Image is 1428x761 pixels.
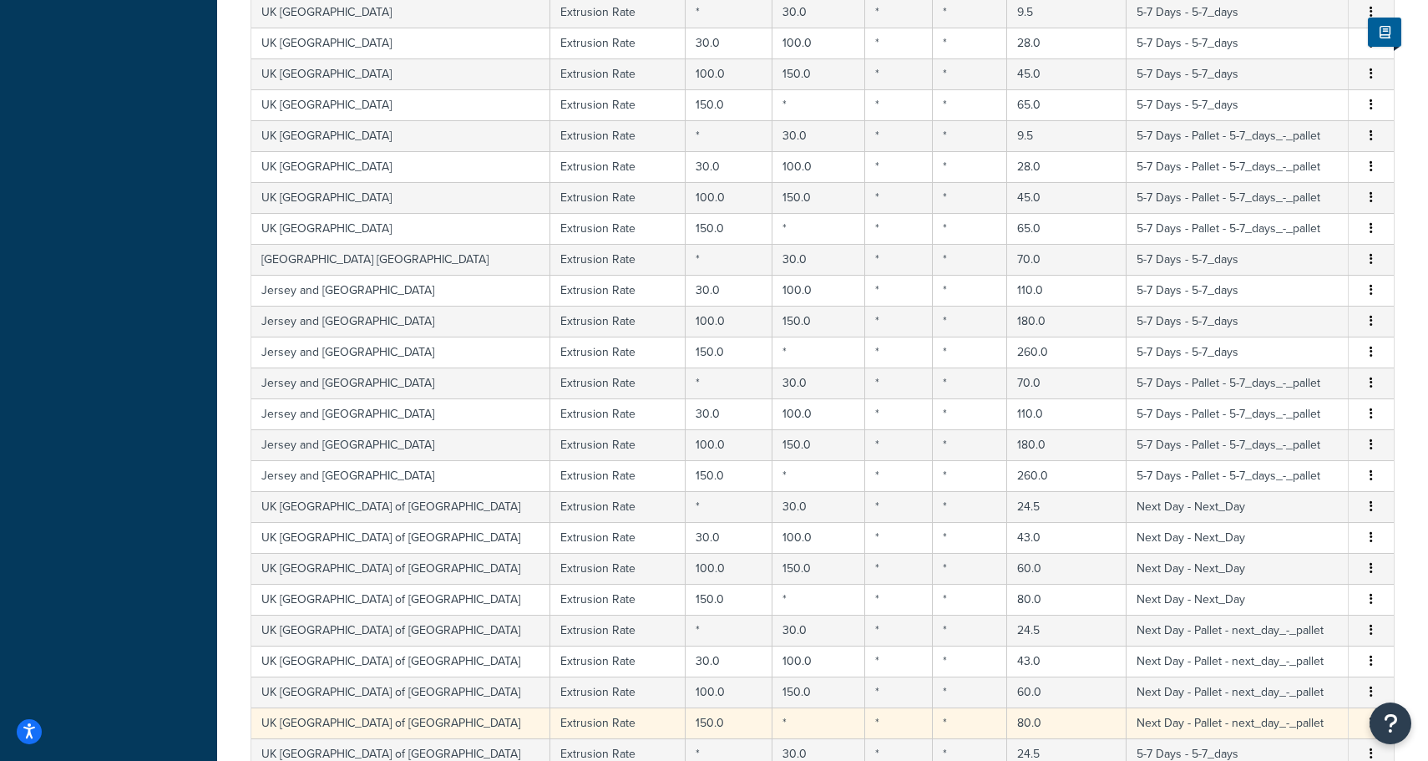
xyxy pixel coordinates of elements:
td: Extrusion Rate [550,275,686,306]
td: 30.0 [686,522,772,553]
td: 100.0 [772,646,865,677]
td: 24.5 [1007,615,1126,646]
td: 5-7 Days - 5-7_days [1127,58,1349,89]
td: 60.0 [1007,677,1126,708]
td: 100.0 [772,28,865,58]
td: 150.0 [686,213,772,244]
td: Jersey and [GEOGRAPHIC_DATA] [251,398,550,429]
td: UK [GEOGRAPHIC_DATA] [251,151,550,182]
td: 5-7 Days - Pallet - 5-7_days_-_pallet [1127,368,1349,398]
td: Jersey and [GEOGRAPHIC_DATA] [251,275,550,306]
button: Show Help Docs [1368,18,1401,47]
td: 65.0 [1007,89,1126,120]
td: 30.0 [772,615,865,646]
td: Extrusion Rate [550,522,686,553]
td: 70.0 [1007,368,1126,398]
td: 5-7 Days - Pallet - 5-7_days_-_pallet [1127,213,1349,244]
td: 43.0 [1007,522,1126,553]
td: [GEOGRAPHIC_DATA] [GEOGRAPHIC_DATA] [251,244,550,275]
td: 60.0 [1007,553,1126,584]
td: Extrusion Rate [550,460,686,491]
td: 180.0 [1007,429,1126,460]
td: 30.0 [686,28,772,58]
td: 80.0 [1007,708,1126,738]
td: 30.0 [686,646,772,677]
td: UK [GEOGRAPHIC_DATA] [251,120,550,151]
td: Extrusion Rate [550,646,686,677]
td: Next Day - Pallet - next_day_-_pallet [1127,708,1349,738]
td: 5-7 Days - Pallet - 5-7_days_-_pallet [1127,429,1349,460]
td: 100.0 [772,398,865,429]
td: Extrusion Rate [550,120,686,151]
td: Extrusion Rate [550,491,686,522]
td: 30.0 [772,491,865,522]
td: Extrusion Rate [550,28,686,58]
td: Extrusion Rate [550,708,686,738]
td: 5-7 Days - Pallet - 5-7_days_-_pallet [1127,398,1349,429]
td: 150.0 [686,337,772,368]
td: Extrusion Rate [550,398,686,429]
td: Extrusion Rate [550,306,686,337]
td: 150.0 [686,460,772,491]
td: 30.0 [686,398,772,429]
td: 100.0 [686,677,772,708]
td: 110.0 [1007,275,1126,306]
td: 5-7 Days - Pallet - 5-7_days_-_pallet [1127,120,1349,151]
td: UK [GEOGRAPHIC_DATA] of [GEOGRAPHIC_DATA] [251,677,550,708]
td: Extrusion Rate [550,615,686,646]
td: 150.0 [772,553,865,584]
td: Next Day - Next_Day [1127,553,1349,584]
td: 30.0 [686,151,772,182]
td: 65.0 [1007,213,1126,244]
td: Next Day - Next_Day [1127,491,1349,522]
td: UK [GEOGRAPHIC_DATA] of [GEOGRAPHIC_DATA] [251,646,550,677]
td: UK [GEOGRAPHIC_DATA] of [GEOGRAPHIC_DATA] [251,491,550,522]
td: Jersey and [GEOGRAPHIC_DATA] [251,368,550,398]
button: Open Resource Center [1370,703,1411,744]
td: Extrusion Rate [550,368,686,398]
td: 5-7 Days - Pallet - 5-7_days_-_pallet [1127,460,1349,491]
td: UK [GEOGRAPHIC_DATA] of [GEOGRAPHIC_DATA] [251,615,550,646]
td: 5-7 Days - 5-7_days [1127,306,1349,337]
td: 5-7 Days - Pallet - 5-7_days_-_pallet [1127,182,1349,213]
td: UK [GEOGRAPHIC_DATA] [251,89,550,120]
td: Extrusion Rate [550,584,686,615]
td: Jersey and [GEOGRAPHIC_DATA] [251,460,550,491]
td: 260.0 [1007,460,1126,491]
td: 150.0 [772,58,865,89]
td: Extrusion Rate [550,58,686,89]
td: 100.0 [686,58,772,89]
td: 100.0 [686,306,772,337]
td: Next Day - Next_Day [1127,522,1349,553]
td: Jersey and [GEOGRAPHIC_DATA] [251,429,550,460]
td: 24.5 [1007,491,1126,522]
td: UK [GEOGRAPHIC_DATA] of [GEOGRAPHIC_DATA] [251,522,550,553]
td: 150.0 [686,89,772,120]
td: 30.0 [686,275,772,306]
td: 5-7 Days - 5-7_days [1127,89,1349,120]
td: 30.0 [772,244,865,275]
td: 45.0 [1007,58,1126,89]
td: 28.0 [1007,151,1126,182]
td: UK [GEOGRAPHIC_DATA] [251,182,550,213]
td: 100.0 [772,151,865,182]
td: Extrusion Rate [550,89,686,120]
td: 45.0 [1007,182,1126,213]
td: 30.0 [772,120,865,151]
td: 100.0 [686,553,772,584]
td: Extrusion Rate [550,429,686,460]
td: 100.0 [772,275,865,306]
td: 150.0 [772,182,865,213]
td: 5-7 Days - 5-7_days [1127,337,1349,368]
td: Extrusion Rate [550,151,686,182]
td: Extrusion Rate [550,337,686,368]
td: 110.0 [1007,398,1126,429]
td: 100.0 [686,429,772,460]
td: 100.0 [772,522,865,553]
td: 5-7 Days - 5-7_days [1127,244,1349,275]
td: Extrusion Rate [550,182,686,213]
td: 43.0 [1007,646,1126,677]
td: 80.0 [1007,584,1126,615]
td: Next Day - Pallet - next_day_-_pallet [1127,615,1349,646]
td: Extrusion Rate [550,553,686,584]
